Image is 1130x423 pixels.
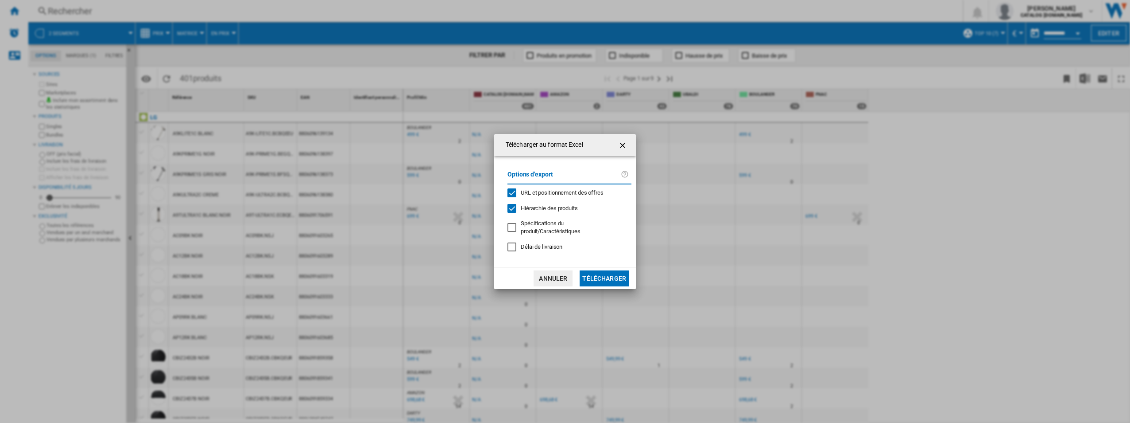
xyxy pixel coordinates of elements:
button: getI18NText('BUTTONS.CLOSE_DIALOG') [615,136,632,154]
button: Télécharger [580,270,629,286]
label: Options d'export [507,169,621,186]
span: Délai de livraison [521,243,562,250]
md-checkbox: Hiérarchie des produits [507,204,624,212]
span: Hiérarchie des produits [521,205,578,211]
md-checkbox: URL et positionnement des offres [507,189,624,197]
ng-md-icon: getI18NText('BUTTONS.CLOSE_DIALOG') [618,140,629,151]
span: Spécifications du produit/Caractéristiques [521,220,580,235]
button: Annuler [534,270,573,286]
span: URL et positionnement des offres [521,189,604,196]
md-checkbox: Délai de livraison [507,243,631,251]
div: S'applique uniquement à la vision catégorie [521,219,624,235]
h4: Télécharger au format Excel [501,141,583,149]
